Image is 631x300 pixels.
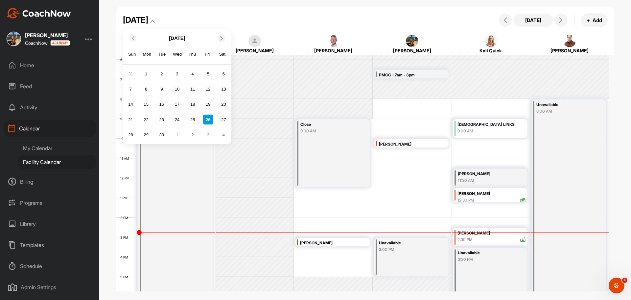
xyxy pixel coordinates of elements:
[116,275,135,279] div: 5 PM
[172,99,182,109] div: Choose Wednesday, September 17th, 2025
[188,69,198,79] div: Choose Thursday, September 4th, 2025
[126,130,135,140] div: Choose Sunday, September 28th, 2025
[379,239,436,247] div: Unavailable
[188,99,198,109] div: Choose Thursday, September 18th, 2025
[457,230,526,237] div: [PERSON_NAME]
[581,13,607,27] button: +Add
[537,47,602,54] div: [PERSON_NAME]
[458,47,523,54] div: Kali Quick
[248,35,261,47] img: square_default-ef6cabf814de5a2bf16c804365e32c732080f9872bdf737d349900a9daf73cf9.png
[18,141,96,155] div: My Calendar
[116,196,134,200] div: 1 PM
[4,279,96,295] div: Admin Settings
[457,190,526,198] div: [PERSON_NAME]
[116,117,135,121] div: 9 AM
[126,99,135,109] div: Choose Sunday, September 14th, 2025
[126,69,135,79] div: Choose Sunday, August 31st, 2025
[622,278,627,283] span: 1
[7,32,21,46] img: square_167a8190381aa8fe820305d4fb9b9232.jpg
[457,197,474,203] div: 12:30 PM
[406,35,418,47] img: square_167a8190381aa8fe820305d4fb9b9232.jpg
[379,141,447,148] div: [PERSON_NAME]
[188,115,198,124] div: Choose Thursday, September 25th, 2025
[4,120,96,137] div: Calendar
[125,68,229,141] div: month 2025-09
[116,156,136,160] div: 11 AM
[327,35,340,47] img: square_105326042753a73622d7c91f93191a46.jpg
[300,121,358,128] div: Close
[563,35,576,47] img: square_0caa4cd83494f325f7d1a35bb6b8cfc9.jpg
[219,130,229,140] div: Choose Saturday, October 4th, 2025
[116,176,136,180] div: 12 PM
[300,239,368,247] div: [PERSON_NAME]
[301,47,366,54] div: [PERSON_NAME]
[219,69,229,79] div: Choose Saturday, September 6th, 2025
[300,128,358,134] div: 9:00 AM
[141,84,151,94] div: Choose Monday, September 8th, 2025
[50,40,70,46] img: CoachNow acadmey
[7,8,71,18] img: CoachNow
[172,84,182,94] div: Choose Wednesday, September 10th, 2025
[172,115,182,124] div: Choose Wednesday, September 24th, 2025
[141,69,151,79] div: Choose Monday, September 1st, 2025
[203,99,213,109] div: Choose Friday, September 19th, 2025
[458,170,515,178] div: [PERSON_NAME]
[458,257,515,262] div: 3:30 PM
[141,130,151,140] div: Choose Monday, September 29th, 2025
[116,77,135,81] div: 7 AM
[157,84,167,94] div: Choose Tuesday, September 9th, 2025
[4,195,96,211] div: Programs
[169,35,185,42] p: [DATE]
[157,115,167,124] div: Choose Tuesday, September 23rd, 2025
[116,255,135,259] div: 4 PM
[458,177,515,183] div: 11:30 AM
[536,108,594,114] div: 8:00 AM
[457,237,473,243] div: 2:30 PM
[203,115,213,124] div: Choose Friday, September 26th, 2025
[173,50,181,59] div: Wed
[4,57,96,73] div: Home
[116,58,135,62] div: 6 AM
[18,155,96,169] div: Facility Calendar
[485,35,497,47] img: square_f83323a0b94dc7e0854e7c3b53950f19.jpg
[116,235,135,239] div: 3 PM
[126,84,135,94] div: Choose Sunday, September 7th, 2025
[188,84,198,94] div: Choose Thursday, September 11th, 2025
[141,99,151,109] div: Choose Monday, September 15th, 2025
[458,249,515,257] div: Unavailable
[157,130,167,140] div: Choose Tuesday, September 30th, 2025
[219,99,229,109] div: Choose Saturday, September 20th, 2025
[218,50,227,59] div: Sat
[172,130,182,140] div: Choose Wednesday, October 1st, 2025
[141,115,151,124] div: Choose Monday, September 22nd, 2025
[143,50,152,59] div: Mon
[203,50,212,59] div: Fri
[379,71,436,79] div: PMCC - 7am - 3pm
[188,50,197,59] div: Thu
[116,216,135,220] div: 2 PM
[4,216,96,232] div: Library
[116,137,136,141] div: 10 AM
[203,84,213,94] div: Choose Friday, September 12th, 2025
[379,247,436,253] div: 3:00 PM
[4,99,96,116] div: Activity
[158,50,166,59] div: Tue
[203,130,213,140] div: Choose Friday, October 3rd, 2025
[116,97,135,101] div: 8 AM
[4,258,96,274] div: Schedule
[587,17,590,24] span: +
[126,115,135,124] div: Choose Sunday, September 21st, 2025
[457,128,526,134] div: 9:00 AM
[536,101,594,109] div: Unavailable
[4,237,96,253] div: Templates
[188,130,198,140] div: Choose Thursday, October 2nd, 2025
[219,84,229,94] div: Choose Saturday, September 13th, 2025
[25,40,70,46] div: CoachNow
[157,69,167,79] div: Choose Tuesday, September 2nd, 2025
[123,14,148,26] div: [DATE]
[4,174,96,190] div: Billing
[157,99,167,109] div: Choose Tuesday, September 16th, 2025
[222,47,287,54] div: [PERSON_NAME]
[380,47,444,54] div: [PERSON_NAME]
[219,115,229,124] div: Choose Saturday, September 27th, 2025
